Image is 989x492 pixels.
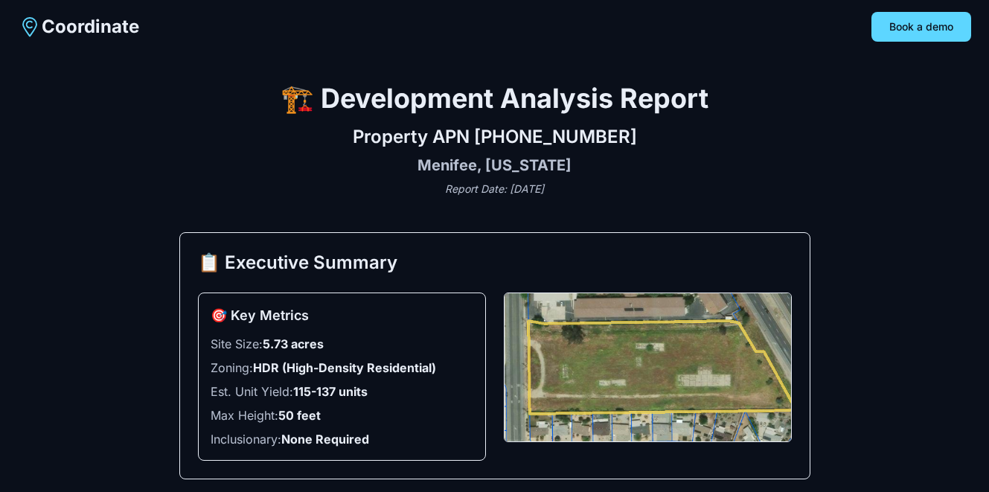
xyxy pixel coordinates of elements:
[871,12,971,42] button: Book a demo
[198,251,792,275] h2: 📋 Executive Summary
[179,125,810,149] h2: Property APN [PHONE_NUMBER]
[281,432,369,447] strong: None Required
[211,305,473,326] h3: 🎯 Key Metrics
[504,293,792,442] img: Aerial view of property APN 336-060-019
[179,155,810,176] h3: Menifee, [US_STATE]
[263,336,324,351] strong: 5.73 acres
[18,15,139,39] a: Coordinate
[211,406,473,424] li: Max Height:
[293,384,368,399] strong: 115-137 units
[18,15,42,39] img: Coordinate
[42,15,139,39] span: Coordinate
[211,359,473,377] li: Zoning:
[278,408,321,423] strong: 50 feet
[253,360,436,375] strong: HDR (High-Density Residential)
[211,335,473,353] li: Site Size:
[211,430,473,448] li: Inclusionary:
[179,83,810,113] h1: 🏗️ Development Analysis Report
[179,182,810,197] p: Report Date: [DATE]
[211,383,473,400] li: Est. Unit Yield:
